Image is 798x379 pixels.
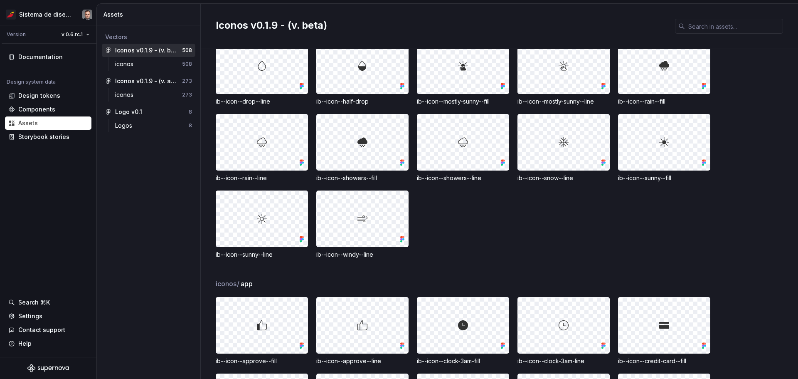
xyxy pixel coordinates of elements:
[182,47,192,54] div: 508
[618,174,710,182] div: ib--icon--sunny--fill
[18,339,32,348] div: Help
[115,91,137,99] div: iconos
[18,133,69,141] div: Storybook stories
[316,250,409,259] div: ib--icon--windy--line
[216,19,665,32] h2: Iconos v0.1.9 - (v. beta)
[216,357,308,365] div: ib--icon--approve--fill
[316,174,409,182] div: ib--icon--showers--fill
[216,174,308,182] div: ib--icon--rain--line
[216,97,308,106] div: ib--icon--drop--line
[112,119,195,132] a: Logos8
[5,116,91,130] a: Assets
[18,326,65,334] div: Contact support
[27,364,69,372] svg: Supernova Logo
[182,92,192,98] div: 273
[115,77,177,85] div: Iconos v0.1.9 - (v. actual)
[417,357,509,365] div: ib--icon--clock-3am-fill
[517,97,610,106] div: ib--icon--mostly-sunny--line
[182,78,192,84] div: 273
[618,97,710,106] div: ib--icon--rain--fill
[112,57,195,71] a: iconos508
[417,97,509,106] div: ib--icon--mostly-sunny--fill
[517,357,610,365] div: ib--icon--clock-3am-line
[115,46,177,54] div: Iconos v0.1.9 - (v. beta)
[5,103,91,116] a: Components
[19,10,72,19] div: Sistema de diseño Iberia
[18,119,38,127] div: Assets
[182,61,192,67] div: 508
[216,279,240,289] span: iconos
[316,357,409,365] div: ib--icon--approve--line
[58,29,93,40] button: v 0.6.rc.1
[517,174,610,182] div: ib--icon--snow--line
[685,19,783,34] input: Search in assets...
[102,44,195,57] a: Iconos v0.1.9 - (v. beta)508
[102,105,195,119] a: Logo v0.18
[112,88,195,102] a: iconos273
[18,92,60,100] div: Design tokens
[18,105,55,114] div: Components
[5,337,91,350] button: Help
[216,250,308,259] div: ib--icon--sunny--line
[7,31,26,38] div: Version
[5,323,91,337] button: Contact support
[18,298,50,307] div: Search ⌘K
[102,74,195,88] a: Iconos v0.1.9 - (v. actual)273
[5,296,91,309] button: Search ⌘K
[82,10,92,20] img: Julio Reyes
[6,10,16,20] img: 55604660-494d-44a9-beb2-692398e9940a.png
[103,10,197,19] div: Assets
[18,312,42,320] div: Settings
[5,50,91,64] a: Documentation
[115,60,137,68] div: iconos
[7,79,56,85] div: Design system data
[417,174,509,182] div: ib--icon--showers--line
[5,130,91,144] a: Storybook stories
[105,33,192,41] div: Vectors
[618,357,710,365] div: ib--icon--credit-card--fill
[5,89,91,102] a: Design tokens
[189,122,192,129] div: 8
[5,310,91,323] a: Settings
[189,109,192,115] div: 8
[237,280,239,288] span: /
[115,108,142,116] div: Logo v0.1
[18,53,63,61] div: Documentation
[115,121,135,130] div: Logos
[62,31,83,38] span: v 0.6.rc.1
[241,279,253,289] span: app
[316,97,409,106] div: ib--icon--half-drop
[2,5,95,23] button: Sistema de diseño IberiaJulio Reyes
